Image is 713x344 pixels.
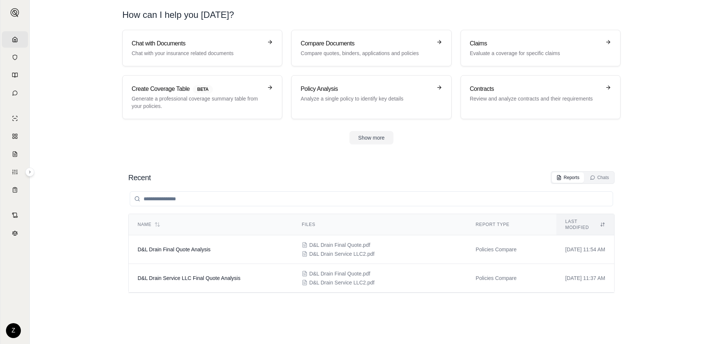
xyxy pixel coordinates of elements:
td: Policies Compare [467,235,556,264]
span: BETA [193,85,213,93]
a: Home [2,31,28,48]
h1: How can I help you [DATE]? [122,9,234,21]
h3: Policy Analysis [301,85,431,93]
span: D&L Drain Service LLC2.pdf [309,279,374,286]
a: Chat with DocumentsChat with your insurance related documents [122,30,282,66]
span: D&L Drain Final Quote.pdf [309,270,370,277]
h3: Create Coverage Table [132,85,263,93]
td: [DATE] 11:37 AM [556,264,614,293]
p: Evaluate a coverage for specific claims [470,50,601,57]
span: D&L Drain Service LLC Final Quote Analysis [138,275,241,281]
a: Claim Coverage [2,146,28,162]
a: ClaimsEvaluate a coverage for specific claims [461,30,621,66]
p: Generate a professional coverage summary table from your policies. [132,95,263,110]
td: Policies Compare [467,264,556,293]
a: Legal Search Engine [2,225,28,241]
th: Files [293,214,467,235]
a: Prompt Library [2,67,28,83]
a: Compare DocumentsCompare quotes, binders, applications and policies [291,30,451,66]
p: Compare quotes, binders, applications and policies [301,50,431,57]
a: Coverage Table [2,182,28,198]
div: Name [138,222,284,227]
span: D&L Drain Service LLC2.pdf [309,250,374,258]
button: Expand sidebar [7,5,22,20]
a: Single Policy [2,110,28,127]
h3: Chat with Documents [132,39,263,48]
button: Reports [552,172,584,183]
p: Chat with your insurance related documents [132,50,263,57]
div: Z [6,323,21,338]
button: Show more [349,131,394,144]
h3: Compare Documents [301,39,431,48]
h3: Contracts [470,85,601,93]
button: Chats [585,172,613,183]
span: D&L Drain Final Quote.pdf [309,241,370,249]
a: ContractsReview and analyze contracts and their requirements [461,75,621,119]
a: Policy Comparisons [2,128,28,144]
div: Last modified [565,219,605,230]
h2: Recent [128,172,151,183]
a: Chat [2,85,28,101]
a: Custom Report [2,164,28,180]
div: Reports [556,175,579,181]
div: Chats [590,175,609,181]
h3: Claims [470,39,601,48]
a: Contract Analysis [2,207,28,223]
p: Analyze a single policy to identify key details [301,95,431,102]
th: Report Type [467,214,556,235]
a: Create Coverage TableBETAGenerate a professional coverage summary table from your policies. [122,75,282,119]
p: Review and analyze contracts and their requirements [470,95,601,102]
td: [DATE] 11:54 AM [556,235,614,264]
img: Expand sidebar [10,8,19,17]
a: Documents Vault [2,49,28,66]
span: D&L Drain Final Quote Analysis [138,246,211,252]
a: Policy AnalysisAnalyze a single policy to identify key details [291,75,451,119]
button: Expand sidebar [25,168,34,176]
